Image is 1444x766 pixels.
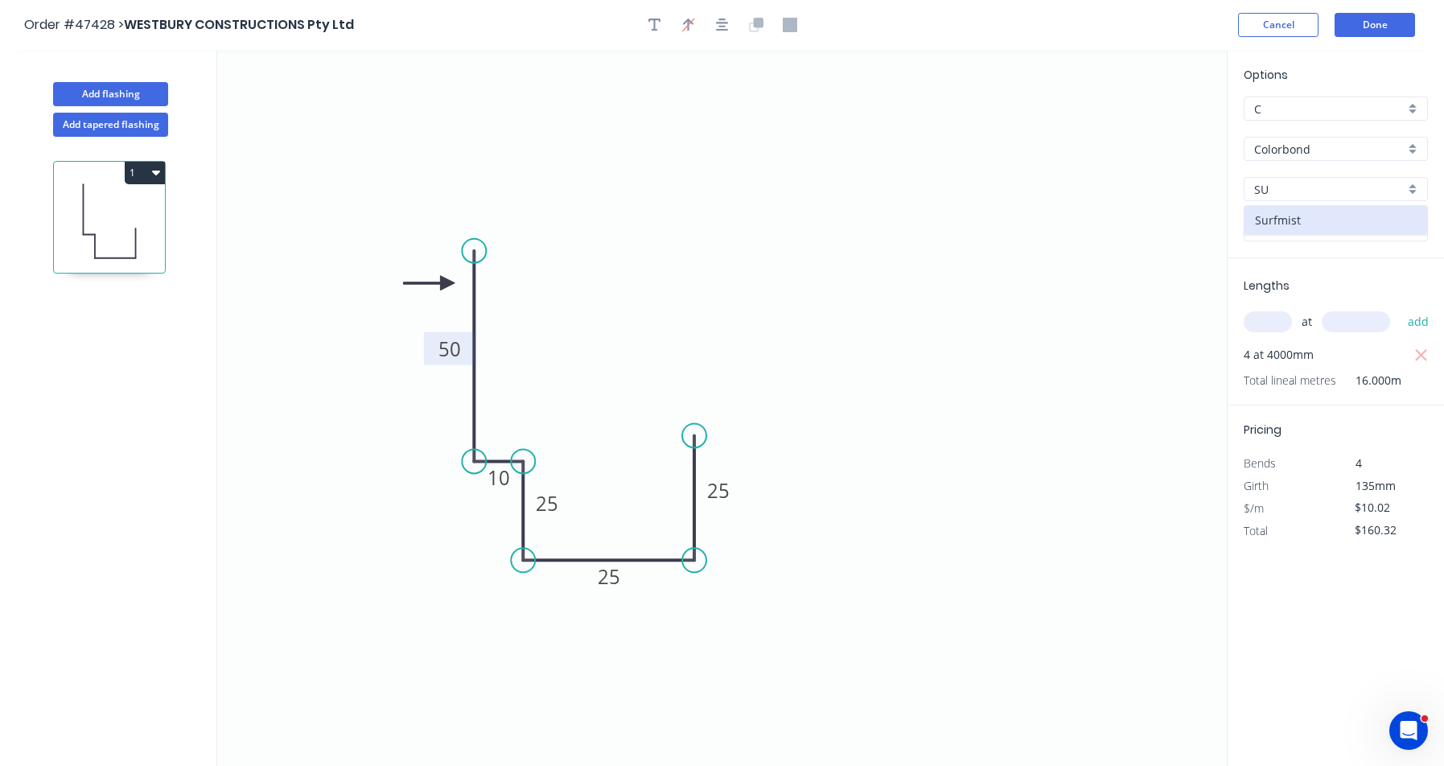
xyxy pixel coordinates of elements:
tspan: 25 [536,490,558,517]
button: Cancel [1238,13,1319,37]
tspan: 10 [488,464,510,491]
span: $/m [1244,500,1264,516]
tspan: 25 [707,477,730,504]
tspan: 50 [438,336,461,362]
span: Bends [1244,455,1276,471]
span: 135mm [1356,478,1396,493]
span: 16.000m [1336,369,1401,392]
input: Material [1254,141,1405,158]
tspan: 25 [598,563,620,590]
iframe: Intercom live chat [1389,711,1428,750]
span: Pricing [1244,422,1281,438]
button: Add flashing [53,82,168,106]
div: Surfmist [1244,206,1427,234]
span: Lengths [1244,278,1290,294]
span: at [1302,311,1312,333]
span: 4 [1356,455,1362,471]
button: 1 [125,162,165,184]
span: Girth [1244,478,1269,493]
svg: 0 [217,50,1227,766]
button: add [1400,308,1438,336]
input: Price level [1254,101,1405,117]
span: Options [1244,67,1288,83]
span: Total [1244,523,1268,538]
button: Add tapered flashing [53,113,168,137]
span: Order #47428 > [24,15,124,34]
input: Colour [1254,181,1405,198]
span: WESTBURY CONSTRUCTIONS Pty Ltd [124,15,354,34]
span: 4 at 4000mm [1244,344,1314,366]
span: Total lineal metres [1244,369,1336,392]
button: Done [1335,13,1415,37]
